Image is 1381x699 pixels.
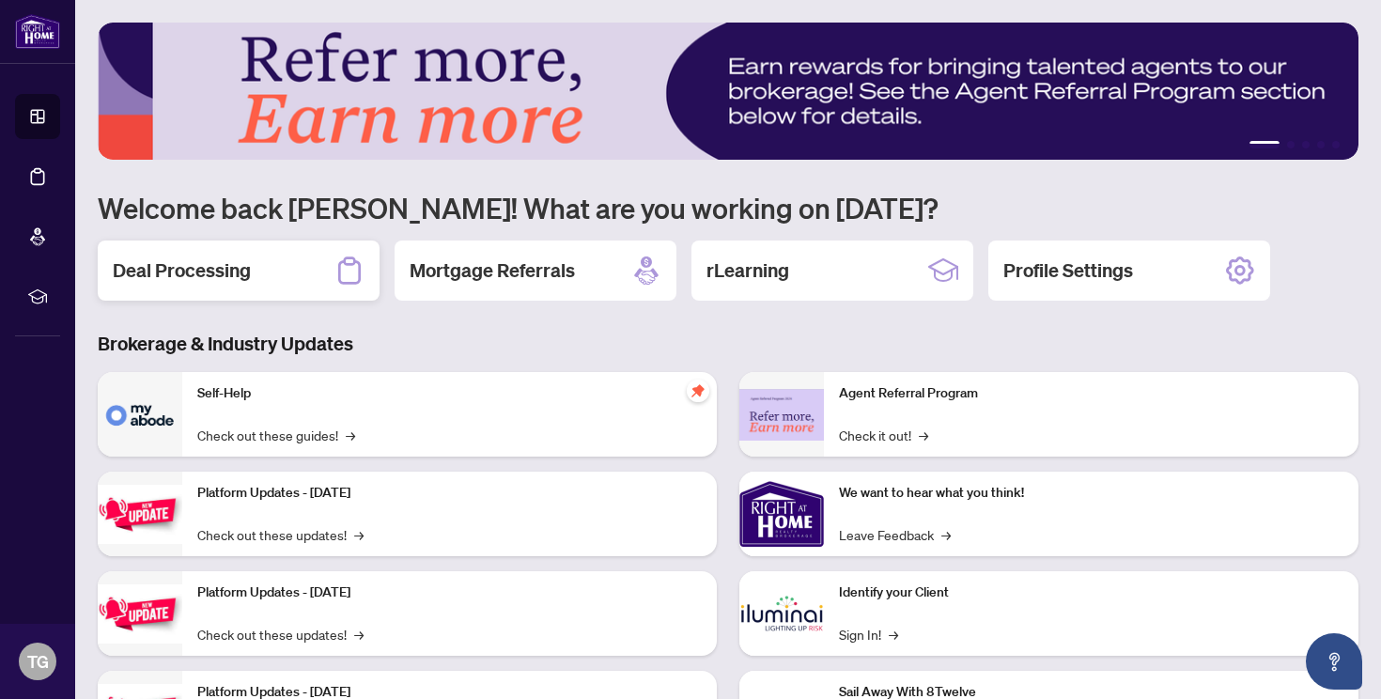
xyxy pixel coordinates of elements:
[27,648,49,675] span: TG
[98,23,1358,160] img: Slide 0
[197,582,702,603] p: Platform Updates - [DATE]
[354,624,364,645] span: →
[1302,141,1310,148] button: 3
[354,524,364,545] span: →
[1306,633,1362,690] button: Open asap
[98,190,1358,225] h1: Welcome back [PERSON_NAME]! What are you working on [DATE]?
[98,485,182,544] img: Platform Updates - July 21, 2025
[839,624,898,645] a: Sign In!→
[687,380,709,402] span: pushpin
[839,582,1343,603] p: Identify your Client
[410,257,575,284] h2: Mortgage Referrals
[1332,141,1340,148] button: 5
[941,524,951,545] span: →
[739,571,824,656] img: Identify your Client
[739,472,824,556] img: We want to hear what you think!
[839,524,951,545] a: Leave Feedback→
[1317,141,1325,148] button: 4
[197,483,702,504] p: Platform Updates - [DATE]
[1249,141,1280,148] button: 1
[98,331,1358,357] h3: Brokerage & Industry Updates
[889,624,898,645] span: →
[197,624,364,645] a: Check out these updates!→
[1003,257,1133,284] h2: Profile Settings
[98,372,182,457] img: Self-Help
[15,14,60,49] img: logo
[839,383,1343,404] p: Agent Referral Program
[197,383,702,404] p: Self-Help
[197,524,364,545] a: Check out these updates!→
[98,584,182,644] img: Platform Updates - July 8, 2025
[1287,141,1295,148] button: 2
[839,425,928,445] a: Check it out!→
[113,257,251,284] h2: Deal Processing
[706,257,789,284] h2: rLearning
[739,389,824,441] img: Agent Referral Program
[919,425,928,445] span: →
[346,425,355,445] span: →
[197,425,355,445] a: Check out these guides!→
[839,483,1343,504] p: We want to hear what you think!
